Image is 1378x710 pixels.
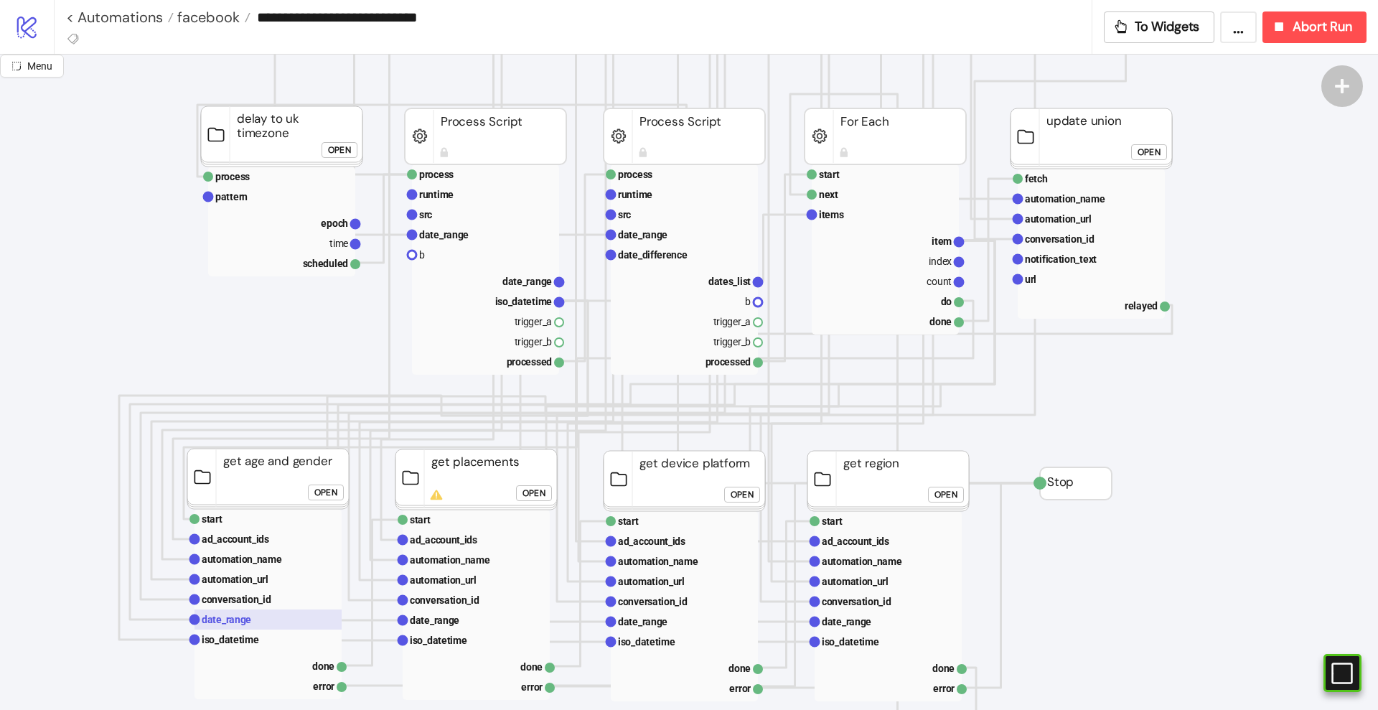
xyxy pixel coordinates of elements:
[215,191,248,202] text: pattern
[618,189,652,200] text: runtime
[822,515,843,527] text: start
[1220,11,1257,43] button: ...
[932,235,952,247] text: item
[202,614,251,625] text: date_range
[618,536,685,547] text: ad_account_ids
[410,615,459,626] text: date_range
[822,596,891,607] text: conversation_id
[419,209,432,220] text: src
[618,576,685,587] text: automation_url
[1262,11,1367,43] button: Abort Run
[822,556,902,567] text: automation_name
[202,553,282,565] text: automation_name
[516,485,552,501] button: Open
[419,189,454,200] text: runtime
[1025,233,1095,245] text: conversation_id
[11,61,22,71] span: radius-bottomright
[328,142,351,159] div: Open
[708,276,751,287] text: dates_list
[202,594,271,605] text: conversation_id
[1025,213,1092,225] text: automation_url
[1138,144,1161,161] div: Open
[322,142,357,158] button: Open
[929,256,952,267] text: index
[1131,144,1167,160] button: Open
[618,616,667,627] text: date_range
[27,60,52,72] span: Menu
[410,534,477,546] text: ad_account_ids
[495,296,553,307] text: iso_datetime
[419,229,469,240] text: date_range
[618,249,688,261] text: date_difference
[202,574,268,585] text: automation_url
[819,169,840,180] text: start
[419,169,454,180] text: process
[618,515,639,527] text: start
[410,574,477,586] text: automation_url
[822,576,889,587] text: automation_url
[308,485,344,500] button: Open
[410,554,490,566] text: automation_name
[819,209,844,220] text: items
[822,636,879,648] text: iso_datetime
[522,485,545,502] div: Open
[745,296,751,307] text: b
[731,487,754,503] div: Open
[202,533,269,545] text: ad_account_ids
[410,514,431,526] text: start
[1104,11,1215,43] button: To Widgets
[618,636,675,648] text: iso_datetime
[1025,173,1048,184] text: fetch
[321,218,348,229] text: epoch
[934,487,957,503] div: Open
[618,556,698,567] text: automation_name
[1025,253,1097,265] text: notification_text
[410,635,467,646] text: iso_datetime
[618,229,667,240] text: date_range
[215,171,250,182] text: process
[329,238,348,249] text: time
[174,8,240,27] span: facebook
[314,485,337,501] div: Open
[1135,19,1200,35] span: To Widgets
[202,634,259,645] text: iso_datetime
[618,596,688,607] text: conversation_id
[822,616,871,627] text: date_range
[1025,193,1105,205] text: automation_name
[618,169,652,180] text: process
[724,487,760,503] button: Open
[927,276,952,287] text: count
[410,594,479,606] text: conversation_id
[819,189,838,200] text: next
[202,513,222,525] text: start
[502,276,552,287] text: date_range
[1025,274,1036,285] text: url
[419,249,425,261] text: b
[174,10,250,24] a: facebook
[618,209,631,220] text: src
[66,10,174,24] a: < Automations
[1293,19,1352,35] span: Abort Run
[822,536,889,547] text: ad_account_ids
[928,487,964,503] button: Open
